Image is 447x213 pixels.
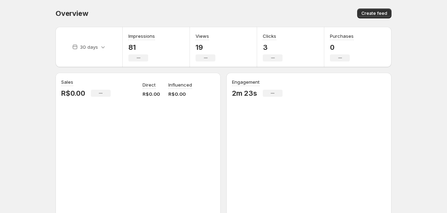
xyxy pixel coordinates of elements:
[361,11,387,16] span: Create feed
[143,90,160,97] p: R$0.00
[61,78,73,85] h3: Sales
[80,43,98,51] p: 30 days
[232,78,260,85] h3: Engagement
[232,89,257,97] p: 2m 23s
[196,32,209,40] h3: Views
[357,8,391,18] button: Create feed
[330,43,354,52] p: 0
[168,81,192,88] p: Influenced
[143,81,156,88] p: Direct
[196,43,215,52] p: 19
[61,89,85,97] p: R$0.00
[330,32,354,40] h3: Purchases
[263,43,283,52] p: 3
[56,9,88,18] span: Overview
[128,32,155,40] h3: Impressions
[263,32,276,40] h3: Clicks
[128,43,155,52] p: 81
[168,90,192,97] p: R$0.00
